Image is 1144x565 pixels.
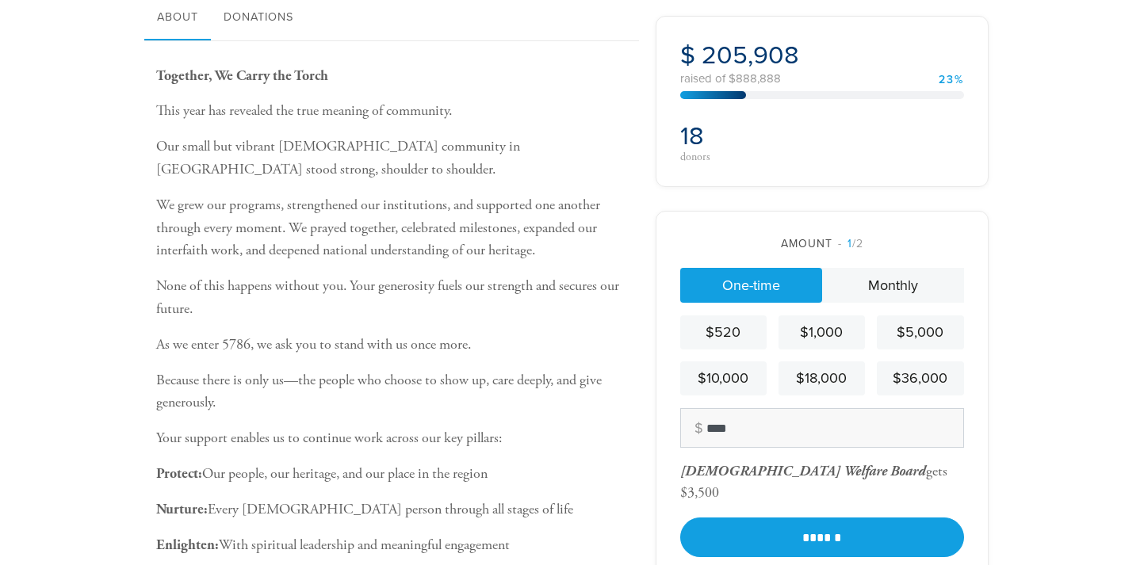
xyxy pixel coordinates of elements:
div: gets [680,462,947,480]
div: raised of $888,888 [680,73,964,85]
span: [DEMOGRAPHIC_DATA] Welfare Board [680,462,926,480]
p: We grew our programs, strengthened our institutions, and supported one another through every mome... [156,194,632,262]
b: Together, We Carry the Torch [156,67,328,85]
div: $3,500 [680,483,719,502]
div: $5,000 [883,322,957,343]
a: $18,000 [779,361,865,395]
span: /2 [838,237,863,250]
div: $1,000 [785,322,859,343]
div: 23% [939,74,964,86]
p: As we enter 5786, we ask you to stand with us once more. [156,334,632,357]
p: With spiritual leadership and meaningful engagement [156,534,632,557]
p: None of this happens without you. Your generosity fuels our strength and secures our future. [156,275,632,321]
b: Nurture: [156,500,208,518]
a: $5,000 [877,315,963,349]
div: $36,000 [883,368,957,389]
div: $18,000 [785,368,859,389]
a: $1,000 [779,315,865,349]
span: 205,908 [702,40,799,71]
a: Monthly [822,268,964,303]
p: Your support enables us to continue work across our key pillars: [156,427,632,450]
span: 1 [847,237,852,250]
p: Because there is only us—the people who choose to show up, care deeply, and give generously. [156,369,632,415]
div: $10,000 [687,368,760,389]
h2: 18 [680,121,817,151]
div: Amount [680,235,964,252]
b: Enlighten: [156,536,219,554]
a: One-time [680,268,822,303]
a: $520 [680,315,767,349]
p: Every [DEMOGRAPHIC_DATA] person through all stages of life [156,498,632,521]
a: $36,000 [877,361,963,395]
div: donors [680,151,817,162]
p: Our small but vibrant [DEMOGRAPHIC_DATA] community in [GEOGRAPHIC_DATA] stood strong, shoulder to... [156,136,632,181]
div: $520 [687,322,760,343]
b: Protect: [156,464,202,483]
a: $10,000 [680,361,767,395]
p: Our people, our heritage, and our place in the region [156,463,632,486]
p: This year has revealed the true meaning of community. [156,100,632,123]
span: $ [680,40,695,71]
